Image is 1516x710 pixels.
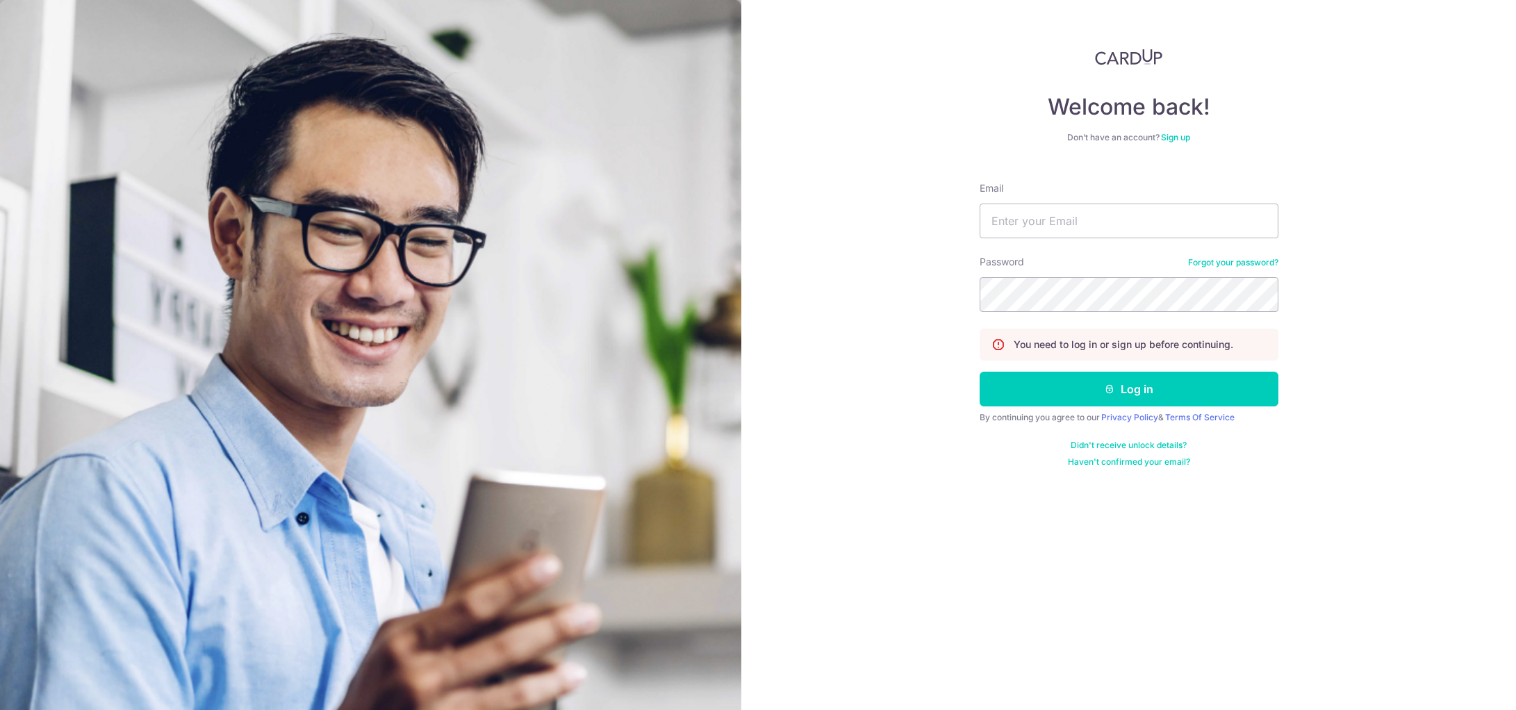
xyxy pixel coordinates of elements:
[1071,440,1187,451] a: Didn't receive unlock details?
[1014,338,1233,352] p: You need to log in or sign up before continuing.
[1095,49,1163,65] img: CardUp Logo
[980,255,1024,269] label: Password
[980,93,1278,121] h4: Welcome back!
[980,412,1278,423] div: By continuing you agree to our &
[1161,132,1190,142] a: Sign up
[1165,412,1235,422] a: Terms Of Service
[1068,456,1190,468] a: Haven't confirmed your email?
[980,372,1278,406] button: Log in
[980,132,1278,143] div: Don’t have an account?
[980,204,1278,238] input: Enter your Email
[980,181,1003,195] label: Email
[1101,412,1158,422] a: Privacy Policy
[1188,257,1278,268] a: Forgot your password?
